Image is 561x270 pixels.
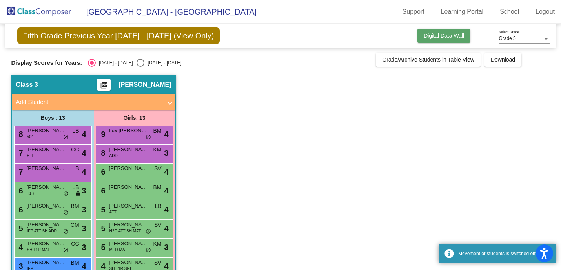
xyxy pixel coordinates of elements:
span: [PERSON_NAME] [109,259,148,266]
span: ATT [109,209,117,215]
span: 4 [164,204,168,215]
span: 3 [164,241,168,253]
a: Logout [529,5,561,18]
span: ELL [27,153,34,159]
span: KM [153,240,162,248]
span: 6 [99,186,106,195]
span: 3 [82,204,86,215]
span: 3 [82,241,86,253]
span: 4 [82,147,86,159]
span: 7 [17,149,23,157]
button: Grade/Archive Students in Table View [376,53,481,67]
button: Digital Data Wall [417,29,470,43]
div: Movement of students is switched off [458,250,550,257]
span: Digital Data Wall [424,33,464,39]
span: 6 [17,186,23,195]
span: [PERSON_NAME] [109,164,148,172]
span: 5 [99,243,106,252]
span: T1R [27,190,35,196]
span: Grade 5 [499,36,515,41]
span: do_not_disturb_alt [63,210,69,216]
span: [PERSON_NAME] [109,183,148,191]
span: 4 [164,223,168,234]
span: Grade/Archive Students in Table View [382,57,474,63]
span: 9 [99,130,106,139]
span: 7 [17,168,23,176]
span: CM [71,221,79,229]
span: 5 [99,205,106,214]
span: MED MAT [109,247,127,253]
span: 4 [82,166,86,178]
span: do_not_disturb_alt [63,228,69,235]
span: SV [154,164,162,173]
span: do_not_disturb_alt [146,134,151,140]
span: do_not_disturb_alt [63,191,69,197]
span: Display Scores for Years: [11,59,82,66]
span: Class 3 [16,81,38,89]
span: do_not_disturb_alt [146,228,151,235]
span: 8 [17,130,23,139]
span: [PERSON_NAME] [27,240,66,248]
button: Download [484,53,521,67]
span: [PERSON_NAME] [27,146,66,153]
span: do_not_disturb_alt [63,247,69,254]
span: SV [154,221,162,229]
span: do_not_disturb_alt [146,247,151,254]
span: Fifth Grade Previous Year [DATE] - [DATE] (View Only) [17,27,220,44]
span: 3 [82,185,86,197]
span: 504 [27,134,34,140]
span: LB [72,183,79,192]
mat-panel-title: Add Student [16,98,162,107]
span: [PERSON_NAME] [109,240,148,248]
span: H2O ATT SH MAT [109,228,141,234]
a: School [494,5,525,18]
span: lock [75,191,81,197]
span: 6 [17,205,23,214]
span: 4 [82,128,86,140]
span: 3 [164,147,168,159]
span: KM [153,146,162,154]
span: [PERSON_NAME] [118,81,171,89]
span: Download [491,57,515,63]
span: CC [71,146,79,154]
span: [PERSON_NAME] [109,221,148,229]
span: [PERSON_NAME] [27,164,66,172]
span: SV [154,259,162,267]
span: 4 [164,185,168,197]
mat-expansion-panel-header: Add Student [12,94,175,110]
span: 4 [164,166,168,178]
span: BM [71,202,79,210]
span: [PERSON_NAME] [109,202,148,210]
button: Print Students Details [97,79,111,91]
span: 5 [99,224,106,233]
span: do_not_disturb_alt [63,134,69,140]
span: CC [71,240,79,248]
span: 4 [164,128,168,140]
span: 4 [17,243,23,252]
span: [PERSON_NAME] [27,202,66,210]
span: ADD [109,153,118,159]
span: LB [72,127,79,135]
span: IEP ATT SH ADD [27,228,57,234]
span: BM [71,259,79,267]
span: [PERSON_NAME] [PERSON_NAME] [27,259,66,266]
span: Lux [PERSON_NAME] [109,127,148,135]
span: LB [72,164,79,173]
span: [PERSON_NAME] [27,221,66,229]
mat-icon: picture_as_pdf [99,81,109,92]
span: SH T1R MAT [27,247,50,253]
div: Girls: 13 [94,110,175,126]
div: [DATE] - [DATE] [144,59,181,66]
span: BM [153,183,162,192]
span: [PERSON_NAME] [109,146,148,153]
a: Support [396,5,431,18]
span: 6 [99,168,106,176]
span: 3 [82,223,86,234]
div: Boys : 13 [12,110,94,126]
div: [DATE] - [DATE] [96,59,133,66]
span: 8 [99,149,106,157]
mat-radio-group: Select an option [88,59,181,67]
span: [PERSON_NAME] [27,183,66,191]
span: BM [153,127,162,135]
span: 5 [17,224,23,233]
